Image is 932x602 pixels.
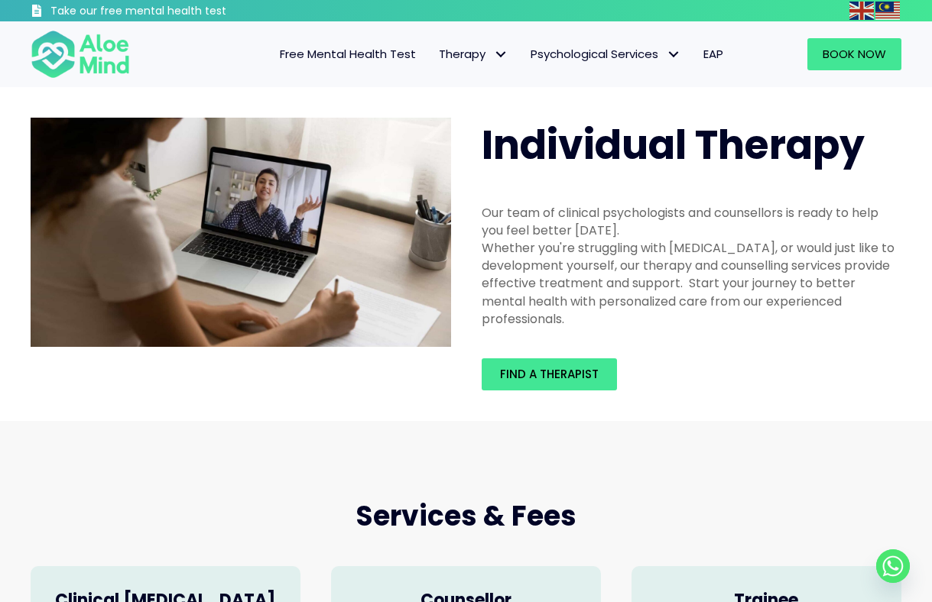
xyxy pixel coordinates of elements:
[876,549,910,583] a: Whatsapp
[849,2,874,20] img: en
[692,38,735,70] a: EAP
[50,4,303,19] h3: Take our free mental health test
[875,2,900,20] img: ms
[807,38,901,70] a: Book Now
[31,118,451,347] img: Therapy online individual
[849,2,875,19] a: English
[482,239,902,328] div: Whether you're struggling with [MEDICAL_DATA], or would just like to development yourself, our th...
[482,204,902,239] div: Our team of clinical psychologists and counsellors is ready to help you feel better [DATE].
[439,46,508,62] span: Therapy
[489,44,511,66] span: Therapy: submenu
[427,38,519,70] a: TherapyTherapy: submenu
[531,46,680,62] span: Psychological Services
[31,4,303,21] a: Take our free mental health test
[662,44,684,66] span: Psychological Services: submenu
[519,38,692,70] a: Psychological ServicesPsychological Services: submenu
[280,46,416,62] span: Free Mental Health Test
[482,117,865,173] span: Individual Therapy
[500,366,599,382] span: Find a therapist
[823,46,886,62] span: Book Now
[148,38,735,70] nav: Menu
[875,2,901,19] a: Malay
[356,497,576,536] span: Services & Fees
[482,358,617,390] a: Find a therapist
[703,46,723,62] span: EAP
[31,29,130,79] img: Aloe mind Logo
[268,38,427,70] a: Free Mental Health Test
